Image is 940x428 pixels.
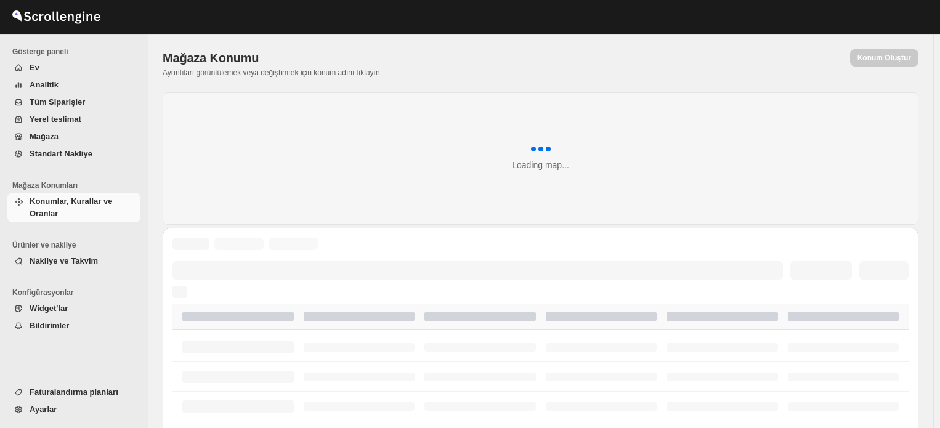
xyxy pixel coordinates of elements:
button: Nakliye ve Takvim [7,252,140,270]
span: Mağaza Konumları [12,180,142,190]
button: Ayarlar [7,401,140,418]
button: Widget'lar [7,300,140,317]
p: Ayrıntıları görüntülemek veya değiştirmek için konum adını tıklayın [163,68,607,78]
button: Ev [7,59,140,76]
span: Standart Nakliye [30,149,92,158]
button: Faturalandırma planları [7,384,140,401]
span: Ürünler ve nakliye [12,240,142,250]
button: Tüm Siparişler [7,94,140,111]
span: Widget'lar [30,304,68,313]
button: Konumlar, Kurallar ve Oranlar [7,193,140,222]
span: Nakliye ve Takvim [30,256,98,265]
span: Konfigürasyonlar [12,288,142,297]
button: Bildirimler [7,317,140,334]
span: Yerel teslimat [30,115,81,124]
span: Faturalandırma planları [30,387,118,397]
span: Tüm Siparişler [30,97,85,107]
span: Analitik [30,80,59,89]
div: Loading map... [512,159,569,171]
span: Ayarlar [30,405,57,414]
button: Analitik [7,76,140,94]
span: Gösterge paneli [12,47,142,57]
span: Mağaza [30,132,59,141]
span: Mağaza Konumu [163,51,259,65]
span: Ev [30,63,39,72]
span: Konumlar, Kurallar ve Oranlar [30,196,112,218]
span: Bildirimler [30,321,69,330]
